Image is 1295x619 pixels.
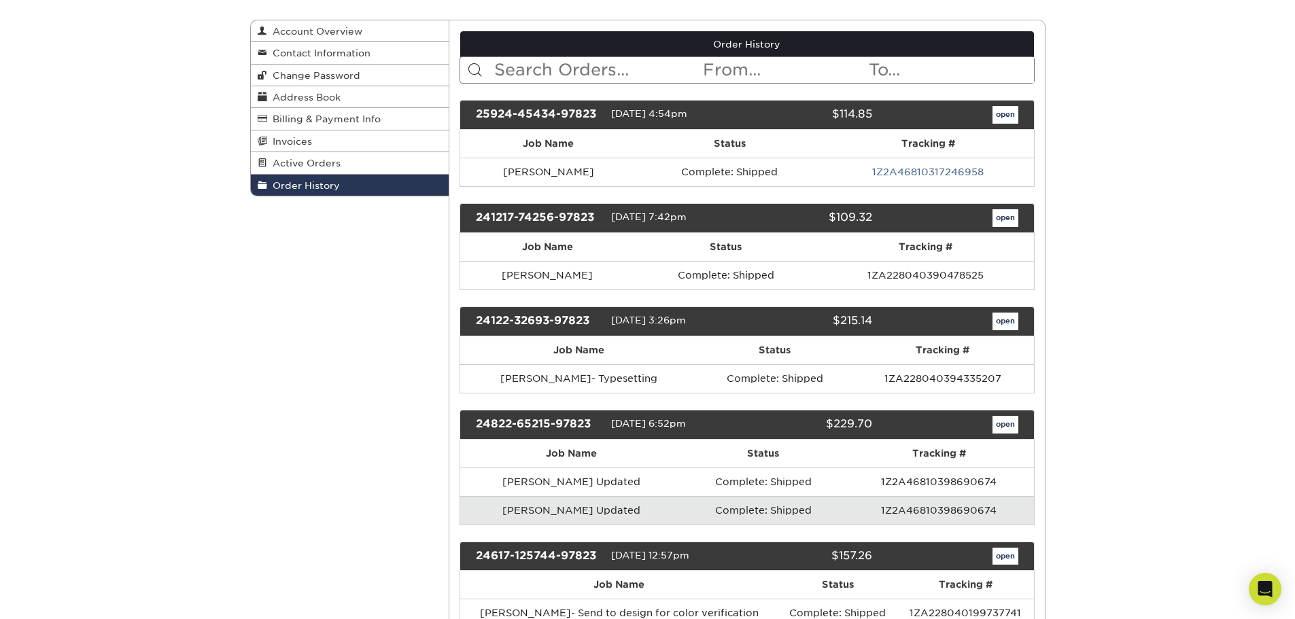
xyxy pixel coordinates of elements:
[844,496,1034,525] td: 1Z2A46810398690674
[611,550,689,561] span: [DATE] 12:57pm
[867,57,1033,83] input: To...
[992,209,1018,227] a: open
[267,113,381,124] span: Billing & Payment Info
[460,261,634,289] td: [PERSON_NAME]
[460,233,634,261] th: Job Name
[466,416,611,434] div: 24822-65215-97823
[737,106,882,124] div: $114.85
[992,416,1018,434] a: open
[737,209,882,227] div: $109.32
[683,467,844,496] td: Complete: Shipped
[466,106,611,124] div: 25924-45434-97823
[992,106,1018,124] a: open
[267,180,340,191] span: Order History
[267,136,312,147] span: Invoices
[737,416,882,434] div: $229.70
[611,315,686,325] span: [DATE] 3:26pm
[818,233,1034,261] th: Tracking #
[267,158,341,169] span: Active Orders
[683,440,844,467] th: Status
[460,571,778,599] th: Job Name
[637,158,823,186] td: Complete: Shipped
[267,92,341,103] span: Address Book
[460,440,683,467] th: Job Name
[251,42,449,64] a: Contact Information
[267,48,370,58] span: Contact Information
[466,548,611,565] div: 24617-125744-97823
[251,152,449,174] a: Active Orders
[460,467,683,496] td: [PERSON_NAME] Updated
[493,57,702,83] input: Search Orders...
[698,364,852,393] td: Complete: Shipped
[634,261,818,289] td: Complete: Shipped
[872,166,984,177] a: 1Z2A46810317246958
[460,130,637,158] th: Job Name
[818,261,1034,289] td: 1ZA228040390478525
[844,467,1034,496] td: 1Z2A46810398690674
[1249,573,1281,605] div: Open Intercom Messenger
[698,336,852,364] th: Status
[637,130,823,158] th: Status
[460,364,698,393] td: [PERSON_NAME]- Typesetting
[702,57,867,83] input: From...
[251,130,449,152] a: Invoices
[683,496,844,525] td: Complete: Shipped
[460,336,698,364] th: Job Name
[460,496,683,525] td: [PERSON_NAME] Updated
[251,65,449,86] a: Change Password
[251,175,449,196] a: Order History
[251,108,449,130] a: Billing & Payment Info
[611,211,687,222] span: [DATE] 7:42pm
[267,26,362,37] span: Account Overview
[611,108,687,119] span: [DATE] 4:54pm
[852,336,1034,364] th: Tracking #
[466,313,611,330] div: 24122-32693-97823
[737,548,882,565] div: $157.26
[466,209,611,227] div: 241217-74256-97823
[992,313,1018,330] a: open
[992,548,1018,565] a: open
[737,313,882,330] div: $215.14
[251,86,449,108] a: Address Book
[267,70,360,81] span: Change Password
[251,20,449,42] a: Account Overview
[844,440,1034,467] th: Tracking #
[823,130,1033,158] th: Tracking #
[897,571,1033,599] th: Tracking #
[778,571,897,599] th: Status
[460,31,1034,57] a: Order History
[852,364,1034,393] td: 1ZA228040394335207
[634,233,818,261] th: Status
[611,418,686,429] span: [DATE] 6:52pm
[460,158,637,186] td: [PERSON_NAME]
